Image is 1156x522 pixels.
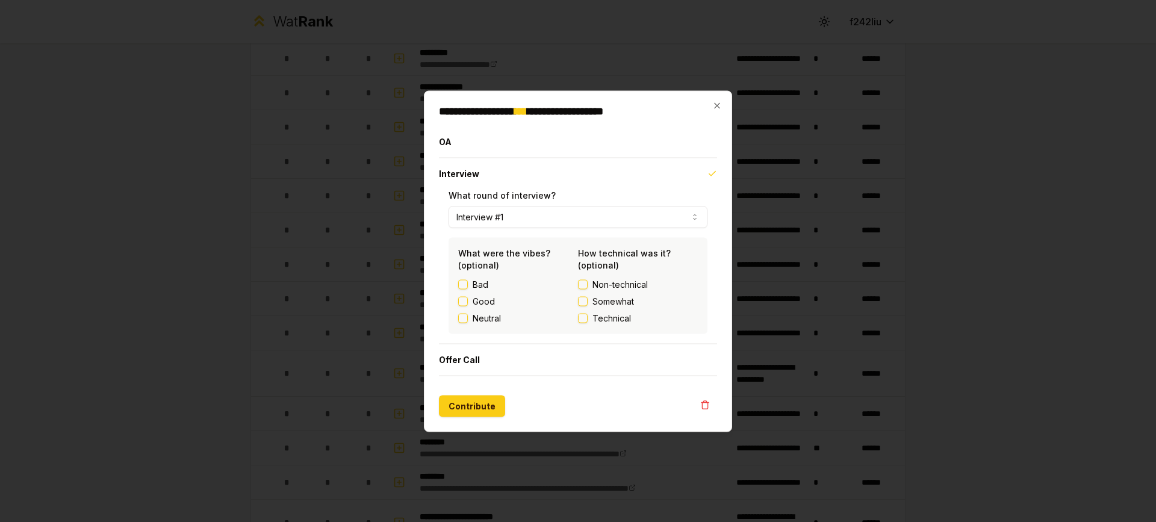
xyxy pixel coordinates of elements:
[473,278,488,290] label: Bad
[439,344,717,375] button: Offer Call
[592,312,631,324] span: Technical
[439,189,717,343] div: Interview
[439,158,717,189] button: Interview
[592,278,648,290] span: Non-technical
[439,395,505,417] button: Contribute
[473,295,495,307] label: Good
[458,247,550,270] label: What were the vibes? (optional)
[592,295,634,307] span: Somewhat
[449,190,556,200] label: What round of interview?
[578,313,588,323] button: Technical
[578,247,671,270] label: How technical was it? (optional)
[439,126,717,157] button: OA
[578,279,588,289] button: Non-technical
[473,312,501,324] label: Neutral
[578,296,588,306] button: Somewhat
